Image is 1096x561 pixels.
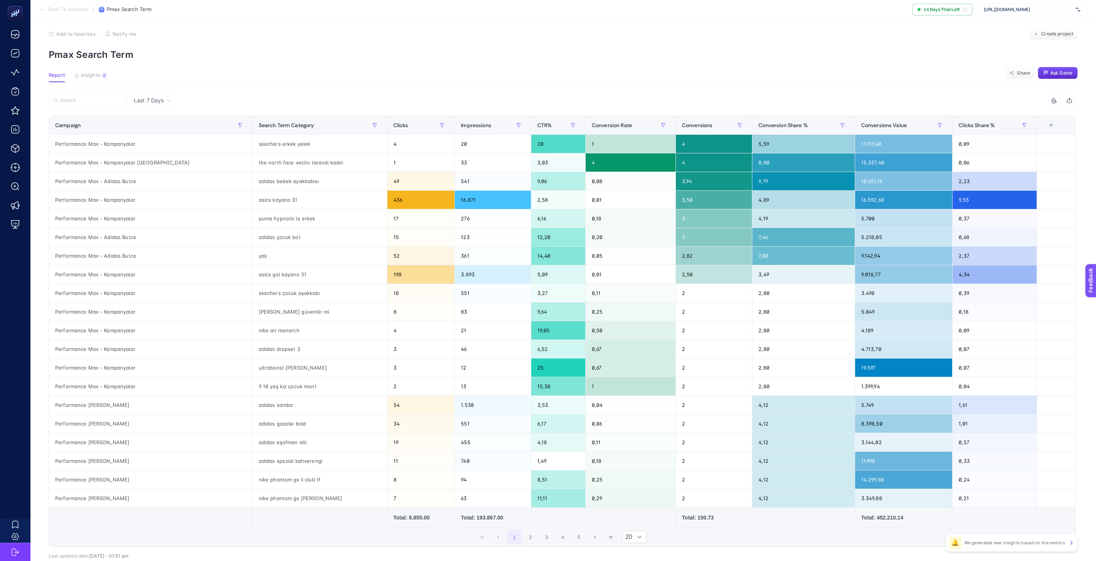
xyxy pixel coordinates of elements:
span: Pmax Search Term [107,6,151,13]
div: 4.713,70 [855,340,953,358]
button: Create project [1029,28,1078,40]
div: 2 [676,433,752,451]
div: 8 [387,303,455,321]
div: 6,17 [531,414,585,433]
div: 8,80 [752,153,854,172]
div: 0,29 [586,489,675,507]
div: 0,07 [953,359,1036,377]
div: 2,80 [752,321,854,339]
span: [URL][DOMAIN_NAME] [984,6,1073,13]
span: Campaign [55,122,81,128]
div: 2 [676,452,752,470]
div: 2,50 [676,265,752,284]
button: 1 [507,530,522,544]
div: 0,24 [953,470,1036,489]
div: Performance Max - Kampanyalar [49,284,252,302]
button: Share [1005,67,1035,79]
div: 9.018,77 [855,265,953,284]
div: 0,06 [953,153,1036,172]
div: 2,80 [752,359,854,377]
div: 2 [676,284,752,302]
div: 12 [455,359,530,377]
div: 11,11 [531,489,585,507]
p: Pmax Search Term [49,49,1078,60]
div: Performance Max - Kampanyalar [49,209,252,228]
div: 15 [387,228,455,246]
div: 10 items selected [1043,122,1049,139]
div: 8 [387,470,455,489]
div: 2 [676,396,752,414]
div: Performance Max - Adidas Butce [49,172,252,190]
div: 6,16 [531,209,585,228]
div: 0,05 [586,247,675,265]
div: Performance Max - Kampanyalar [49,359,252,377]
div: 54 [387,396,455,414]
div: 4 [586,153,675,172]
span: Conversion Rate [592,122,632,128]
div: 0,11 [586,433,675,451]
span: Search Term Category [259,122,314,128]
div: 4 [387,321,455,339]
div: 0,18 [953,303,1036,321]
div: 7,46 [752,228,854,246]
div: 8.398,50 [855,414,953,433]
div: 11.117,40 [855,135,953,153]
div: 2,37 [953,247,1036,265]
div: 0,18 [586,209,675,228]
div: 52 [387,247,455,265]
div: Performance [PERSON_NAME] [49,470,252,489]
div: Performance Max - Adidas Butce [49,228,252,246]
span: Clicks [393,122,408,128]
div: 5.700 [855,209,953,228]
div: 15,38 [531,377,585,395]
button: Notify me [105,31,136,37]
div: 0,09 [953,135,1036,153]
div: 2,80 [752,284,854,302]
div: 2,80 [752,303,854,321]
div: ultraboost [PERSON_NAME] [253,359,387,377]
div: 3.893 [455,265,530,284]
div: skechers çocuk ayakkabı [253,284,387,302]
div: 18 [387,284,455,302]
span: 14 Days Trial Left [924,6,960,13]
div: 0,01 [586,265,675,284]
div: 9.142,94 [855,247,953,265]
div: Performance Max - Kampanyalar [49,191,252,209]
div: 0,06 [586,414,675,433]
input: Search [60,98,120,104]
div: Total: 150.73 [682,514,746,521]
div: 0,39 [953,284,1036,302]
div: 16.871 [455,191,530,209]
div: 0,50 [586,321,675,339]
div: 4,12 [752,396,854,414]
div: 15.337,40 [855,153,953,172]
div: 12,20 [531,228,585,246]
div: 8,51 [531,470,585,489]
div: Performance Max - Kampanyalar [49,265,252,284]
div: 19.597 [855,359,953,377]
div: 455 [455,433,530,451]
div: 0,18 [586,452,675,470]
div: 436 [387,191,455,209]
div: 3 [387,340,455,358]
div: 551 [455,284,530,302]
div: asics gel kayano 31 [253,265,387,284]
div: 9 10 yaş kız çocuk mont [253,377,387,395]
div: 4,12 [752,489,854,507]
div: Performance [PERSON_NAME] [49,396,252,414]
div: 2 [676,470,752,489]
button: 4 [556,530,570,544]
button: Ask Genie [1038,67,1078,79]
div: adidas gazelle bold [253,414,387,433]
div: [PERSON_NAME] güvenilir mi [253,303,387,321]
div: adidas bebek ayakkabısı [253,172,387,190]
div: 4,12 [752,452,854,470]
div: 2 [676,340,752,358]
div: Performance Max - Kampanyalar [49,303,252,321]
div: Total: 452.210.14 [861,514,946,521]
img: svg%3e [1076,6,1080,13]
div: 3,03 [531,153,585,172]
div: 4,12 [752,414,854,433]
span: Impressions [461,122,491,128]
div: 0,67 [586,359,675,377]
